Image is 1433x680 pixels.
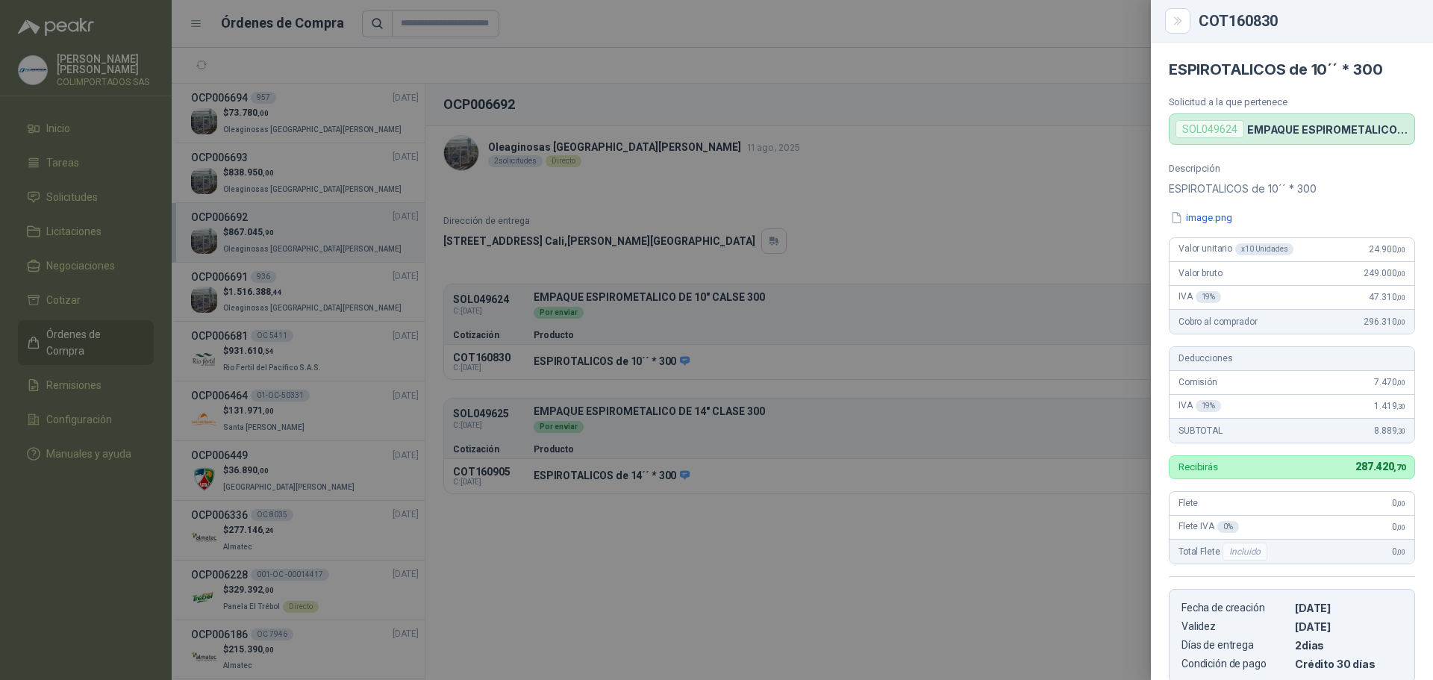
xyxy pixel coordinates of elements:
span: ,00 [1396,318,1405,326]
div: SOL049624 [1176,120,1244,138]
span: IVA [1178,291,1221,303]
button: image.png [1169,210,1234,225]
p: [DATE] [1295,602,1402,614]
span: 47.310 [1369,292,1405,302]
span: ,30 [1396,427,1405,435]
span: Total Flete [1178,543,1270,561]
span: Comisión [1178,377,1217,387]
div: 19 % [1196,291,1222,303]
span: Deducciones [1178,353,1232,364]
span: ,00 [1396,499,1405,508]
button: Close [1169,12,1187,30]
span: ,00 [1396,293,1405,302]
span: ,70 [1393,463,1405,472]
span: 7.470 [1374,377,1405,387]
p: Validez [1181,620,1289,633]
p: ESPIROTALICOS de 10´´ * 300 [1169,180,1415,198]
p: Descripción [1169,163,1415,174]
div: 0 % [1217,521,1239,533]
span: Valor bruto [1178,268,1222,278]
span: ,00 [1396,548,1405,556]
span: Valor unitario [1178,243,1293,255]
p: [DATE] [1295,620,1402,633]
span: Flete IVA [1178,521,1239,533]
span: ,00 [1396,523,1405,531]
p: Crédito 30 días [1295,658,1402,670]
span: 0 [1392,546,1405,557]
p: 2 dias [1295,639,1402,652]
span: 8.889 [1374,425,1405,436]
p: Fecha de creación [1181,602,1289,614]
span: 1.419 [1374,401,1405,411]
span: 296.310 [1364,316,1405,327]
span: ,00 [1396,269,1405,278]
p: EMPAQUE ESPIROMETALICO DE 10" CALSE 300 [1247,123,1408,136]
span: 287.420 [1355,461,1405,472]
div: x 10 Unidades [1235,243,1293,255]
p: Condición de pago [1181,658,1289,670]
span: 0 [1392,522,1405,532]
div: 19 % [1196,400,1222,412]
p: Solicitud a la que pertenece [1169,96,1415,107]
span: ,00 [1396,246,1405,254]
span: ,30 [1396,402,1405,411]
span: Cobro al comprador [1178,316,1257,327]
span: IVA [1178,400,1221,412]
h4: ESPIROTALICOS de 10´´ * 300 [1169,60,1415,78]
span: 0 [1392,498,1405,508]
div: Incluido [1223,543,1267,561]
span: 24.900 [1369,244,1405,255]
p: Recibirás [1178,462,1218,472]
span: ,00 [1396,378,1405,387]
span: Flete [1178,498,1198,508]
span: 249.000 [1364,268,1405,278]
div: COT160830 [1199,13,1415,28]
p: Días de entrega [1181,639,1289,652]
span: SUBTOTAL [1178,425,1223,436]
